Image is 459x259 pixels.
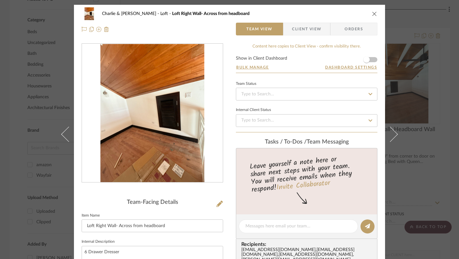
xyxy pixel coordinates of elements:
button: Dashboard Settings [325,64,377,70]
label: Internal Description [82,240,115,243]
span: Team View [246,23,273,35]
div: Leave yourself a note here or share next steps with your team. You will receive emails when they ... [235,152,378,195]
img: 5e35fd8d-1125-485b-ad2e-bd0c2f634a15_48x40.jpg [82,7,97,20]
input: Type to Search… [236,88,377,100]
div: team Messaging [236,139,377,146]
button: Bulk Manage [236,64,269,70]
img: Remove from project [104,27,109,32]
img: 5e35fd8d-1125-485b-ad2e-bd0c2f634a15_436x436.jpg [100,44,204,182]
div: Team-Facing Details [82,199,223,206]
span: Loft [160,11,172,16]
span: Tasks / To-Dos / [265,139,307,145]
div: Team Status [236,82,256,85]
span: Charlie & [PERSON_NAME] [102,11,160,16]
span: Recipients: [241,241,375,247]
span: Loft Right Wall- Across from headboard [172,11,250,16]
span: Orders [338,23,370,35]
div: Content here copies to Client View - confirm visibility there. [236,43,377,50]
input: Enter Item Name [82,219,223,232]
span: Client View [292,23,321,35]
label: Item Name [82,214,100,217]
div: Internal Client Status [236,108,271,112]
div: 0 [82,44,223,182]
a: Invite Collaborator [276,178,331,194]
input: Type to Search… [236,114,377,127]
button: close [372,11,377,17]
